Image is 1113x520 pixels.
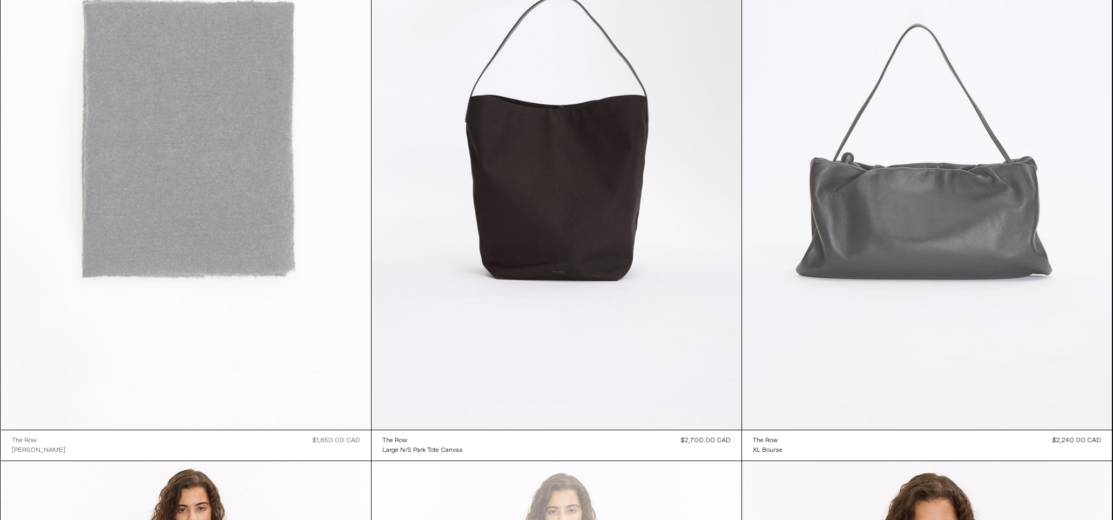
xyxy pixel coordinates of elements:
[12,436,65,445] a: The Row
[753,436,778,445] div: The Row
[382,436,463,445] a: The Row
[382,445,463,455] a: Large N/S Park Tote Canvas
[12,445,65,455] a: [PERSON_NAME]
[382,446,463,455] div: Large N/S Park Tote Canvas
[1053,436,1101,445] div: $2,240.00 CAD
[753,446,783,455] div: XL Bourse
[753,436,783,445] a: The Row
[313,436,360,445] div: $1,650.00 CAD
[753,445,783,455] a: XL Bourse
[681,436,731,445] div: $2,700.00 CAD
[382,436,407,445] div: The Row
[12,436,37,445] div: The Row
[12,446,65,455] div: [PERSON_NAME]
